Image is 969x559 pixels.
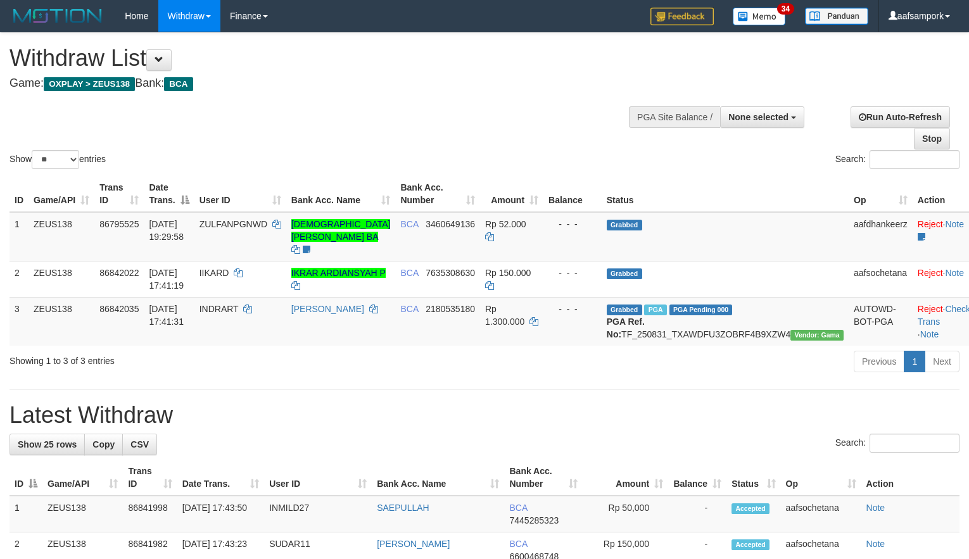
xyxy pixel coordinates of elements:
[509,515,559,525] span: Copy 7445285323 to clipboard
[42,460,123,496] th: Game/API: activate to sort column ascending
[849,297,913,346] td: AUTOWD-BOT-PGA
[861,460,959,496] th: Action
[372,460,504,496] th: Bank Acc. Name: activate to sort column ascending
[726,460,780,496] th: Status: activate to sort column ascending
[485,304,524,327] span: Rp 1.300.000
[918,268,943,278] a: Reject
[731,539,769,550] span: Accepted
[731,503,769,514] span: Accepted
[28,261,94,297] td: ZEUS138
[904,351,925,372] a: 1
[866,503,885,513] a: Note
[199,304,239,314] span: INDRART
[286,176,396,212] th: Bank Acc. Name: activate to sort column ascending
[805,8,868,25] img: panduan.png
[849,261,913,297] td: aafsochetana
[395,176,480,212] th: Bank Acc. Number: activate to sort column ascending
[602,297,849,346] td: TF_250831_TXAWDFU3ZOBRF4B9XZW4
[602,176,849,212] th: Status
[122,434,157,455] a: CSV
[9,212,28,261] td: 1
[44,77,135,91] span: OXPLAY > ZEUS138
[650,8,714,25] img: Feedback.jpg
[144,176,194,212] th: Date Trans.: activate to sort column descending
[790,330,844,341] span: Vendor URL: https://trx31.1velocity.biz
[130,439,149,449] span: CSV
[849,176,913,212] th: Op: activate to sort column ascending
[644,305,666,315] span: Marked by aafnoeunsreypich
[149,268,184,291] span: [DATE] 17:41:19
[9,6,106,25] img: MOTION_logo.png
[9,349,395,367] div: Showing 1 to 3 of 3 entries
[400,219,418,229] span: BCA
[18,439,77,449] span: Show 25 rows
[781,460,861,496] th: Op: activate to sort column ascending
[781,496,861,532] td: aafsochetana
[485,268,531,278] span: Rp 150.000
[426,304,475,314] span: Copy 2180535180 to clipboard
[870,434,959,453] input: Search:
[480,176,543,212] th: Amount: activate to sort column ascending
[9,46,633,71] h1: Withdraw List
[264,460,372,496] th: User ID: activate to sort column ascending
[583,496,668,532] td: Rp 50,000
[177,460,265,496] th: Date Trans.: activate to sort column ascending
[99,219,139,229] span: 86795525
[199,268,229,278] span: IIKARD
[607,305,642,315] span: Grabbed
[99,304,139,314] span: 86842035
[548,303,597,315] div: - - -
[9,297,28,346] td: 3
[918,304,943,314] a: Reject
[720,106,804,128] button: None selected
[945,219,964,229] a: Note
[543,176,602,212] th: Balance
[668,496,726,532] td: -
[291,219,391,242] a: [DEMOGRAPHIC_DATA][PERSON_NAME] BA
[199,219,267,229] span: ZULFANPGNWD
[377,539,450,549] a: [PERSON_NAME]
[42,496,123,532] td: ZEUS138
[9,496,42,532] td: 1
[583,460,668,496] th: Amount: activate to sort column ascending
[291,268,386,278] a: IKRAR ARDIANSYAH P
[849,212,913,261] td: aafdhankeerz
[123,460,177,496] th: Trans ID: activate to sort column ascending
[835,150,959,169] label: Search:
[400,304,418,314] span: BCA
[9,176,28,212] th: ID
[400,268,418,278] span: BCA
[548,267,597,279] div: - - -
[669,305,733,315] span: PGA Pending
[9,460,42,496] th: ID: activate to sort column descending
[377,503,429,513] a: SAEPULLAH
[164,77,193,91] span: BCA
[548,218,597,230] div: - - -
[504,460,583,496] th: Bank Acc. Number: activate to sort column ascending
[9,434,85,455] a: Show 25 rows
[291,304,364,314] a: [PERSON_NAME]
[733,8,786,25] img: Button%20Memo.svg
[607,317,645,339] b: PGA Ref. No:
[28,297,94,346] td: ZEUS138
[92,439,115,449] span: Copy
[28,176,94,212] th: Game/API: activate to sort column ascending
[851,106,950,128] a: Run Auto-Refresh
[9,403,959,428] h1: Latest Withdraw
[866,539,885,549] a: Note
[84,434,123,455] a: Copy
[485,219,526,229] span: Rp 52.000
[509,503,527,513] span: BCA
[854,351,904,372] a: Previous
[99,268,139,278] span: 86842022
[607,268,642,279] span: Grabbed
[149,219,184,242] span: [DATE] 19:29:58
[264,496,372,532] td: INMILD27
[945,268,964,278] a: Note
[149,304,184,327] span: [DATE] 17:41:31
[9,150,106,169] label: Show entries
[509,539,527,549] span: BCA
[728,112,788,122] span: None selected
[177,496,265,532] td: [DATE] 17:43:50
[123,496,177,532] td: 86841998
